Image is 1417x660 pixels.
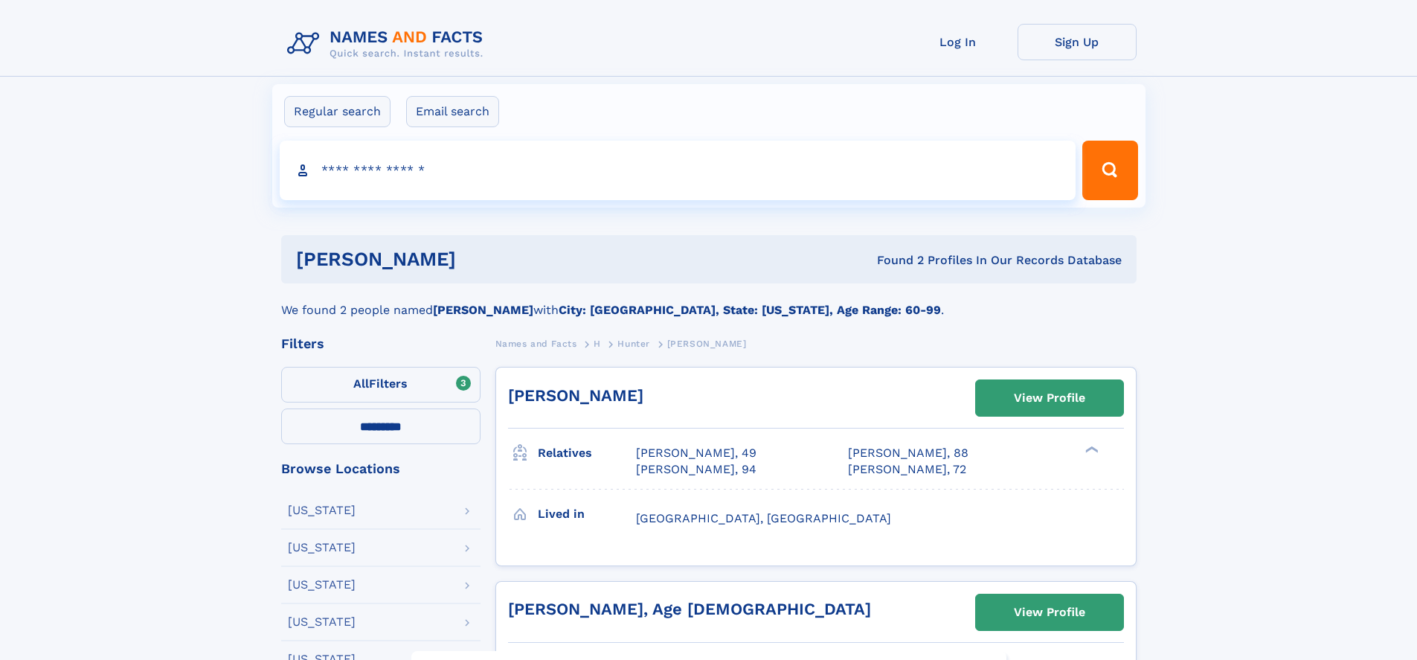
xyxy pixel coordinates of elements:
[976,380,1123,416] a: View Profile
[636,461,756,478] a: [PERSON_NAME], 94
[284,96,391,127] label: Regular search
[1014,381,1085,415] div: View Profile
[288,504,356,516] div: [US_STATE]
[281,283,1137,319] div: We found 2 people named with .
[848,461,966,478] a: [PERSON_NAME], 72
[1082,445,1099,455] div: ❯
[281,462,481,475] div: Browse Locations
[508,600,871,618] a: [PERSON_NAME], Age [DEMOGRAPHIC_DATA]
[667,339,747,349] span: [PERSON_NAME]
[288,542,356,554] div: [US_STATE]
[281,24,495,64] img: Logo Names and Facts
[538,502,636,527] h3: Lived in
[288,616,356,628] div: [US_STATE]
[353,377,369,391] span: All
[1014,595,1085,629] div: View Profile
[976,595,1123,630] a: View Profile
[281,337,481,350] div: Filters
[899,24,1018,60] a: Log In
[406,96,499,127] label: Email search
[594,339,601,349] span: H
[617,339,650,349] span: Hunter
[508,386,643,405] a: [PERSON_NAME]
[636,445,756,461] a: [PERSON_NAME], 49
[495,334,577,353] a: Names and Facts
[666,252,1122,269] div: Found 2 Profiles In Our Records Database
[1018,24,1137,60] a: Sign Up
[848,445,968,461] a: [PERSON_NAME], 88
[288,579,356,591] div: [US_STATE]
[559,303,941,317] b: City: [GEOGRAPHIC_DATA], State: [US_STATE], Age Range: 60-99
[296,250,666,269] h1: [PERSON_NAME]
[594,334,601,353] a: H
[636,511,891,525] span: [GEOGRAPHIC_DATA], [GEOGRAPHIC_DATA]
[617,334,650,353] a: Hunter
[538,440,636,466] h3: Relatives
[433,303,533,317] b: [PERSON_NAME]
[281,367,481,403] label: Filters
[1082,141,1137,200] button: Search Button
[280,141,1076,200] input: search input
